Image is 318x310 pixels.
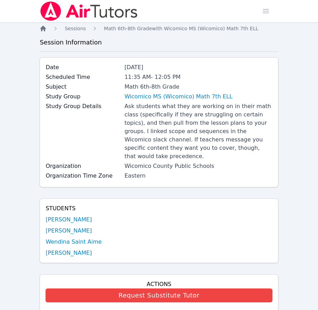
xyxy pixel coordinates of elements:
a: Math 6th-8th Gradewith Wicomico MS (Wicomico) Math 7th ELL [104,25,258,32]
a: [PERSON_NAME] [46,249,92,257]
label: Study Group [46,92,120,101]
label: Scheduled Time [46,73,120,81]
div: [DATE] [124,63,272,72]
a: Wicomico MS (Wicomico) Math 7th ELL [124,92,233,101]
label: Organization Time Zone [46,172,120,180]
img: Air Tutors [40,1,138,21]
a: [PERSON_NAME] [46,215,92,224]
label: Study Group Details [46,102,120,111]
label: Subject [46,83,120,91]
span: Sessions [65,26,86,31]
button: Request Substitute Tutor [46,288,272,302]
a: Sessions [65,25,86,32]
div: Eastern [124,172,272,180]
label: Organization [46,162,120,170]
div: 11:35 AM - 12:05 PM [124,73,272,81]
div: Wicomico County Public Schools [124,162,272,170]
a: [PERSON_NAME] [46,227,92,235]
h4: Actions [46,280,272,288]
a: Wendina Saint Aime [46,238,101,246]
h4: Students [46,204,272,213]
h3: Session Information [40,38,278,47]
span: Math 6th-8th Grade with Wicomico MS (Wicomico) Math 7th ELL [104,26,258,31]
div: Ask students what they are working on in their math class (specifically if they are struggling on... [124,102,272,161]
nav: Breadcrumb [40,25,278,32]
div: Math 6th-8th Grade [124,83,272,91]
label: Date [46,63,120,72]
